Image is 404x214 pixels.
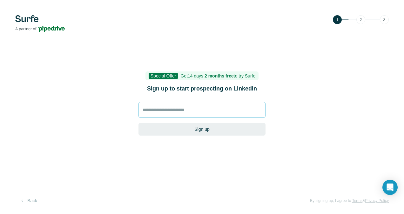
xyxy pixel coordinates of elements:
div: Open Intercom Messenger [382,180,398,195]
img: Surfe's logo [15,15,65,32]
span: Get to try Surfe [180,73,255,78]
span: By signing up, I agree to [310,198,351,203]
button: Back [15,195,42,206]
span: & [362,198,365,203]
button: Sign up [138,123,266,136]
img: Step 1 [333,15,389,24]
span: Special Offer [149,73,178,79]
s: 14 days [188,73,203,78]
b: 2 months free [205,73,234,78]
a: Privacy Policy [365,198,389,203]
h1: Sign up to start prospecting on LinkedIn [138,84,266,93]
a: Terms [352,198,363,203]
